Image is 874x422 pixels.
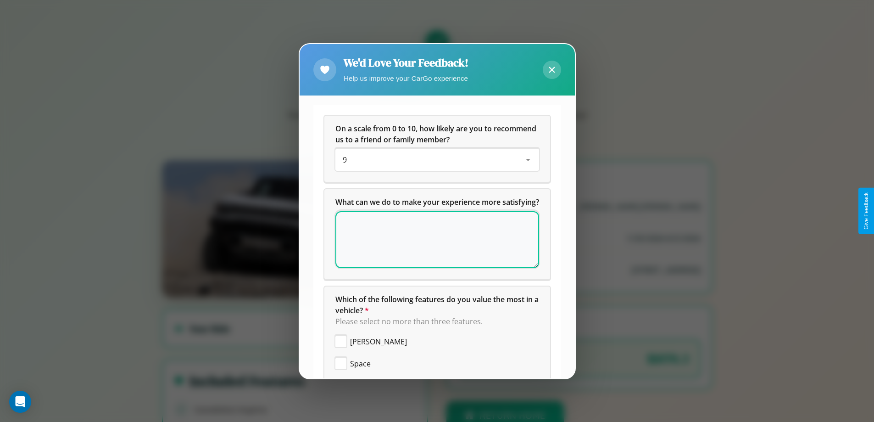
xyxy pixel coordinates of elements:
span: 9 [343,155,347,165]
span: Which of the following features do you value the most in a vehicle? [335,294,540,315]
p: Help us improve your CarGo experience [344,72,468,84]
div: Open Intercom Messenger [9,391,31,413]
span: What can we do to make your experience more satisfying? [335,197,539,207]
span: Please select no more than three features. [335,316,483,326]
div: On a scale from 0 to 10, how likely are you to recommend us to a friend or family member? [324,116,550,182]
h5: On a scale from 0 to 10, how likely are you to recommend us to a friend or family member? [335,123,539,145]
div: Give Feedback [863,192,869,230]
div: On a scale from 0 to 10, how likely are you to recommend us to a friend or family member? [335,149,539,171]
h2: We'd Love Your Feedback! [344,55,468,70]
span: [PERSON_NAME] [350,336,407,347]
span: Space [350,358,371,369]
span: On a scale from 0 to 10, how likely are you to recommend us to a friend or family member? [335,124,538,145]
